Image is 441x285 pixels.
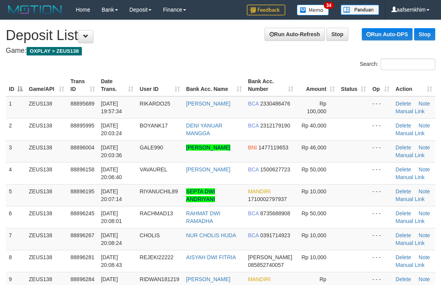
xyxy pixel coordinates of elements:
a: Delete [396,122,411,129]
span: 88896004 [70,144,94,151]
a: Note [419,166,430,173]
th: Trans ID: activate to sort column ascending [67,74,98,96]
td: ZEUS138 [26,140,67,162]
td: 1 [6,96,26,119]
span: Copy 2330486476 to clipboard [260,101,290,107]
td: 2 [6,118,26,140]
span: [DATE] 20:08:24 [101,232,122,246]
a: [PERSON_NAME] [186,276,230,282]
td: ZEUS138 [26,228,67,250]
span: [DATE] 20:03:36 [101,144,122,158]
td: - - - [369,162,392,184]
a: Note [419,101,430,107]
span: 88896281 [70,254,94,260]
th: Op: activate to sort column ascending [369,74,392,96]
span: BCA [248,232,259,238]
a: Note [419,232,430,238]
span: [DATE] 20:03:24 [101,122,122,136]
span: MANDIRI [248,188,271,194]
td: - - - [369,250,392,272]
span: Rp 100,000 [307,101,326,114]
a: Delete [396,232,411,238]
a: Manual Link [396,152,425,158]
a: Stop [414,28,435,40]
td: - - - [369,118,392,140]
a: Delete [396,188,411,194]
a: AISYAH DWI FITRIA [186,254,236,260]
a: DENI YANUAR MANGGA [186,122,222,136]
span: 88896267 [70,232,94,238]
td: ZEUS138 [26,96,67,119]
span: Copy 1477119653 to clipboard [258,144,288,151]
span: Rp 40,000 [301,122,326,129]
a: Delete [396,210,411,216]
input: Search: [381,59,435,70]
span: RIYANUCHIL89 [140,188,178,194]
span: Copy 085852740057 to clipboard [248,262,284,268]
span: REJEKI22222 [140,254,173,260]
span: BNI [248,144,257,151]
td: ZEUS138 [26,250,67,272]
td: 8 [6,250,26,272]
a: Note [419,144,430,151]
a: Manual Link [396,196,425,202]
span: OXPLAY > ZEUS138 [27,47,82,55]
a: NUR CHOLIS HUDA [186,232,236,238]
th: ID: activate to sort column descending [6,74,26,96]
label: Search: [360,59,435,70]
span: [PERSON_NAME] [248,254,292,260]
a: Manual Link [396,218,425,224]
img: panduan.png [341,5,379,15]
a: [PERSON_NAME] [186,101,230,107]
span: BOYANK17 [140,122,168,129]
th: Status: activate to sort column ascending [338,74,369,96]
td: 4 [6,162,26,184]
th: Game/API: activate to sort column ascending [26,74,67,96]
td: 7 [6,228,26,250]
span: BCA [248,166,259,173]
span: RIDWAN181219 [140,276,179,282]
a: Manual Link [396,240,425,246]
a: Run Auto-DPS [362,28,413,40]
span: Rp 10,000 [301,254,326,260]
a: Note [419,254,430,260]
img: Button%20Memo.svg [297,5,329,15]
a: Delete [396,144,411,151]
img: MOTION_logo.png [6,4,64,15]
span: 88896284 [70,276,94,282]
td: 6 [6,206,26,228]
a: Note [419,276,430,282]
a: Manual Link [396,262,425,268]
td: ZEUS138 [26,118,67,140]
a: Delete [396,101,411,107]
a: Stop [326,28,348,41]
a: Delete [396,166,411,173]
span: [DATE] 19:57:34 [101,101,122,114]
span: [DATE] 20:08:43 [101,254,122,268]
span: Copy 1500627723 to clipboard [260,166,290,173]
td: ZEUS138 [26,162,67,184]
span: CHOLIS [140,232,160,238]
span: [DATE] 20:07:14 [101,188,122,202]
span: MANDIRI [248,276,271,282]
span: 88896158 [70,166,94,173]
span: 88895995 [70,122,94,129]
td: - - - [369,184,392,206]
span: 88896195 [70,188,94,194]
h4: Game: [6,47,435,55]
span: Copy 2312179190 to clipboard [260,122,290,129]
td: ZEUS138 [26,206,67,228]
span: Rp 46,000 [301,144,326,151]
span: Rp 50,000 [301,166,326,173]
th: Action: activate to sort column ascending [393,74,435,96]
a: Note [419,122,430,129]
img: Feedback.jpg [247,5,285,15]
span: [DATE] 20:06:40 [101,166,122,180]
span: Rp 10,000 [301,188,326,194]
span: 88896245 [70,210,94,216]
a: [PERSON_NAME] [186,144,230,151]
td: ZEUS138 [26,184,67,206]
span: 88895689 [70,101,94,107]
a: SEPTA DWI ANDRIYANI [186,188,215,202]
span: VAVAUREL [140,166,167,173]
